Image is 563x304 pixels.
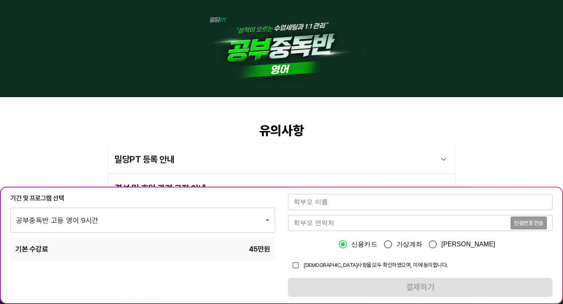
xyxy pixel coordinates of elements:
div: 기간 및 프로그램 선택 [10,194,275,203]
img: 1 [185,6,378,91]
input: 학부모 연락처를 입력해주세요 [288,215,511,231]
div: 공부중독반 고등 영어 9시간 [10,208,275,233]
div: 결석 및 휴원 관련 규정 안내 [115,179,434,198]
span: 45만 원 [249,244,270,254]
div: 밀당PT 등록 안내 [108,145,455,174]
span: [PERSON_NAME] [441,239,495,249]
div: 결석 및 휴원 관련 규정 안내 [108,174,455,203]
div: 밀당PT 등록 안내 [115,150,434,169]
input: 학부모 이름을 입력해주세요 [288,194,553,210]
span: 가상계좌 [396,239,423,249]
span: [DEMOGRAPHIC_DATA]사항을 모두 확인하였으며, 이에 동의합니다. [303,262,448,268]
span: 신용카드 [351,239,377,249]
span: 기본 수강료 [15,244,48,254]
div: 유의사항 [108,123,455,138]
